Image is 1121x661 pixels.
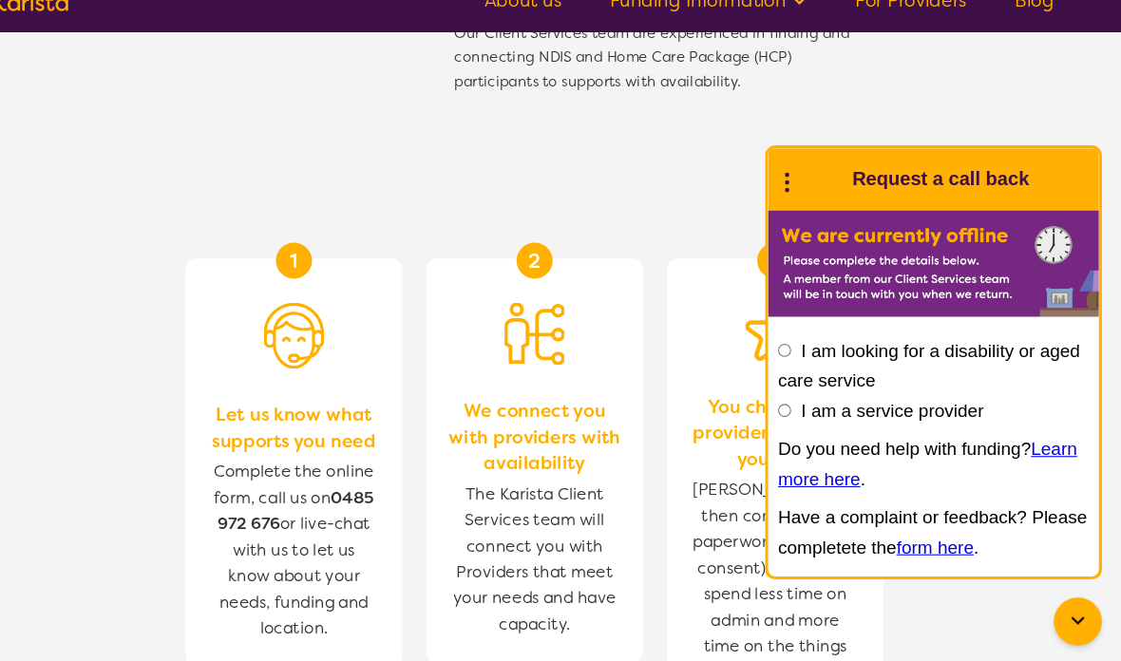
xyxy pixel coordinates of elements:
a: Funding Information [632,16,819,39]
a: Blog [1016,16,1053,39]
img: Person with headset icon [304,313,361,376]
label: I am a service provider [813,406,986,425]
span: Let us know what supports you need [249,407,416,457]
span: We connect you with providers with availability [477,404,644,478]
img: Star icon [760,313,817,368]
span: Complete the online form, call us on or live-chat with us to let us know about your needs, fundin... [256,463,408,632]
label: I am looking for a disability or aged care service [791,349,1077,397]
img: Karista [812,178,850,216]
div: 1 [315,256,350,291]
img: Person being matched to services icon [532,313,589,372]
a: form here [903,536,977,555]
p: Have a complaint or feedback? Please completete the . [791,502,1086,559]
div: 2 [543,256,578,291]
span: The Karista Client Services team will connect you with Providers that meet your needs and have ca... [477,478,644,635]
a: About us [513,16,586,39]
img: Karista logo [23,14,119,43]
h1: Request a call back [862,182,1029,211]
span: You choose the provider that suits you best [705,400,872,474]
p: Do you need help with funding? . [791,438,1086,495]
img: Karista offline chat form to request call back [782,226,1095,327]
div: 3 [771,256,806,291]
a: For Providers [864,16,970,39]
